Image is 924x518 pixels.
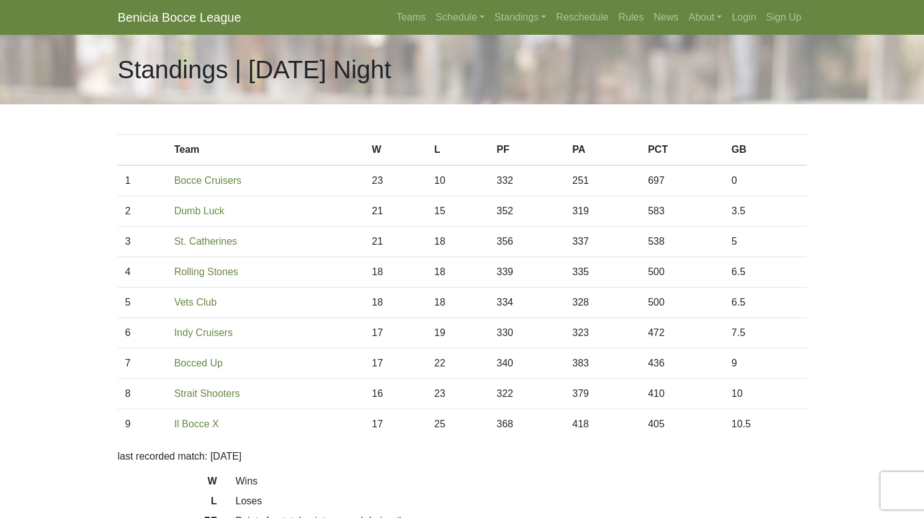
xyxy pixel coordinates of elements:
[427,348,490,379] td: 22
[490,5,551,30] a: Standings
[427,288,490,318] td: 18
[427,135,490,166] th: L
[727,5,761,30] a: Login
[640,135,724,166] th: PCT
[489,196,565,227] td: 352
[174,266,238,277] a: Rolling Stones
[489,165,565,196] td: 332
[489,379,565,409] td: 322
[364,379,427,409] td: 16
[427,379,490,409] td: 23
[724,257,807,288] td: 6.5
[724,409,807,440] td: 10.5
[118,288,167,318] td: 5
[118,379,167,409] td: 8
[551,5,614,30] a: Reschedule
[565,379,640,409] td: 379
[565,288,640,318] td: 328
[565,135,640,166] th: PA
[640,257,724,288] td: 500
[640,379,724,409] td: 410
[364,409,427,440] td: 17
[118,196,167,227] td: 2
[364,257,427,288] td: 18
[724,379,807,409] td: 10
[684,5,727,30] a: About
[565,409,640,440] td: 418
[364,288,427,318] td: 18
[565,318,640,348] td: 323
[649,5,684,30] a: News
[640,409,724,440] td: 405
[724,165,807,196] td: 0
[118,318,167,348] td: 6
[174,236,237,247] a: St. Catherines
[724,348,807,379] td: 9
[427,409,490,440] td: 25
[489,288,565,318] td: 334
[761,5,807,30] a: Sign Up
[118,5,241,30] a: Benicia Bocce League
[724,196,807,227] td: 3.5
[118,55,392,84] h1: Standings | [DATE] Night
[174,175,241,186] a: Bocce Cruisers
[174,419,219,429] a: Il Bocce X
[227,474,816,489] dd: Wins
[489,227,565,257] td: 356
[174,388,240,399] a: Strait Shooters
[118,409,167,440] td: 9
[118,257,167,288] td: 4
[427,257,490,288] td: 18
[364,196,427,227] td: 21
[489,257,565,288] td: 339
[724,318,807,348] td: 7.5
[167,135,365,166] th: Team
[489,409,565,440] td: 368
[489,318,565,348] td: 330
[364,135,427,166] th: W
[392,5,431,30] a: Teams
[109,494,227,514] dt: L
[118,348,167,379] td: 7
[174,297,217,307] a: Vets Club
[565,227,640,257] td: 337
[640,288,724,318] td: 500
[364,348,427,379] td: 17
[431,5,490,30] a: Schedule
[364,165,427,196] td: 23
[489,135,565,166] th: PF
[174,358,223,368] a: Bocced Up
[724,227,807,257] td: 5
[640,348,724,379] td: 436
[724,288,807,318] td: 6.5
[364,227,427,257] td: 21
[174,327,233,338] a: Indy Cruisers
[565,348,640,379] td: 383
[227,494,816,509] dd: Loses
[118,165,167,196] td: 1
[724,135,807,166] th: GB
[109,474,227,494] dt: W
[364,318,427,348] td: 17
[640,227,724,257] td: 538
[118,449,807,464] p: last recorded match: [DATE]
[565,165,640,196] td: 251
[565,196,640,227] td: 319
[640,165,724,196] td: 697
[427,165,490,196] td: 10
[427,227,490,257] td: 18
[427,196,490,227] td: 15
[489,348,565,379] td: 340
[614,5,649,30] a: Rules
[174,206,225,216] a: Dumb Luck
[118,227,167,257] td: 3
[565,257,640,288] td: 335
[640,196,724,227] td: 583
[427,318,490,348] td: 19
[640,318,724,348] td: 472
